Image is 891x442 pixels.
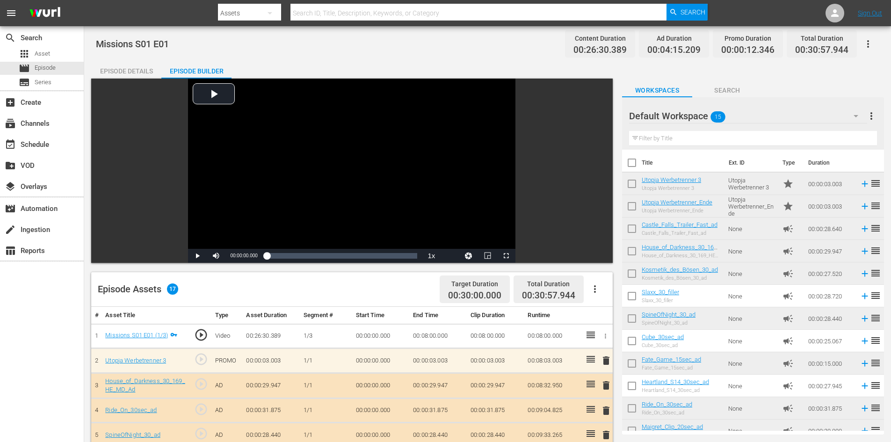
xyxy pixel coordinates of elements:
[91,60,161,82] div: Episode Details
[642,275,718,281] div: Kosmetik_des_Bösen_30_ad
[409,348,467,373] td: 00:00:03.003
[409,373,467,398] td: 00:00:29.947
[858,9,882,17] a: Sign Out
[194,328,208,342] span: play_circle_outline
[642,266,718,273] a: Kosmetik_des_Bösen_30_ad
[5,32,16,43] span: Search
[642,423,703,430] a: Maigret_Clip_20sec_ad
[804,397,856,420] td: 00:00:31.875
[804,330,856,352] td: 00:00:25.067
[629,103,867,129] div: Default Workspace
[211,398,243,423] td: AD
[161,60,232,82] div: Episode Builder
[642,378,709,385] a: Heartland_S14_30sec_ad
[211,307,243,324] th: Type
[795,32,848,45] div: Total Duration
[804,420,856,442] td: 00:00:20.000
[573,32,627,45] div: Content Duration
[870,178,881,189] span: reorder
[724,375,779,397] td: None
[782,246,794,257] span: Ad
[352,398,410,423] td: 00:00:00.000
[782,335,794,347] span: Ad
[497,249,515,263] button: Fullscreen
[777,150,803,176] th: Type
[724,285,779,307] td: None
[105,377,185,393] a: House_of_Darkness_30_169_HE_MD_Ad
[642,365,701,371] div: Fate_Game_15sec_ad
[642,176,701,183] a: Utopja Werbetrenner 3
[804,352,856,375] td: 00:00:15.000
[860,224,870,234] svg: Add to Episode
[35,49,50,58] span: Asset
[194,427,208,441] span: play_circle_outline
[870,357,881,369] span: reorder
[782,358,794,369] span: Ad
[870,245,881,256] span: reorder
[782,268,794,279] span: Ad
[795,45,848,56] span: 00:30:57.944
[105,332,168,339] a: Missions S01 E01 (1/3)
[860,358,870,369] svg: Add to Episode
[642,311,695,318] a: SpineOfNight_30_ad
[782,178,794,189] span: Promo
[211,373,243,398] td: AD
[601,429,612,441] span: delete
[478,249,497,263] button: Picture-in-Picture
[601,379,612,392] button: delete
[647,32,701,45] div: Ad Duration
[5,97,16,108] span: Create
[642,253,721,259] div: House_of_Darkness_30_169_HE_MD_Ad
[860,381,870,391] svg: Add to Episode
[642,320,695,326] div: SpineOfNight_30_ad
[5,160,16,171] span: VOD
[866,110,877,122] span: more_vert
[300,307,352,324] th: Segment #
[860,201,870,211] svg: Add to Episode
[524,373,581,398] td: 00:08:32.950
[467,324,524,348] td: 00:08:00.000
[804,285,856,307] td: 00:00:28.720
[300,398,352,423] td: 1/1
[352,348,410,373] td: 00:00:00.000
[870,402,881,413] span: reorder
[91,398,101,423] td: 4
[601,404,612,417] button: delete
[105,406,157,413] a: Ride_On_30sec_ad
[642,230,717,236] div: Castle_Falls_Trailer_Fast_ad
[866,105,877,127] button: more_vert
[211,348,243,373] td: PROMO
[242,324,300,348] td: 00:26:30.389
[409,307,467,324] th: End Time
[782,425,794,436] span: Ad
[188,79,515,263] div: Video Player
[352,324,410,348] td: 00:00:00.000
[601,380,612,391] span: delete
[724,173,779,195] td: Utopja Werbetrenner 3
[860,179,870,189] svg: Add to Episode
[300,348,352,373] td: 1/1
[91,373,101,398] td: 3
[804,217,856,240] td: 00:00:28.640
[642,208,712,214] div: Utopja Werbetrenner_Ende
[642,221,717,228] a: Castle_Falls_Trailer_Fast_ad
[724,352,779,375] td: None
[194,402,208,416] span: play_circle_outline
[5,245,16,256] span: Reports
[267,253,418,259] div: Progress Bar
[860,246,870,256] svg: Add to Episode
[642,150,723,176] th: Title
[601,354,612,367] button: delete
[642,387,709,393] div: Heartland_S14_30sec_ad
[422,249,441,263] button: Playback Rate
[91,324,101,348] td: 1
[105,431,160,438] a: SpineOfNight_30_ad
[91,348,101,373] td: 2
[870,425,881,436] span: reorder
[724,330,779,352] td: None
[804,173,856,195] td: 00:00:03.003
[782,290,794,302] span: Ad
[870,335,881,346] span: reorder
[870,290,881,301] span: reorder
[642,289,679,296] a: Slaxx_30_filler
